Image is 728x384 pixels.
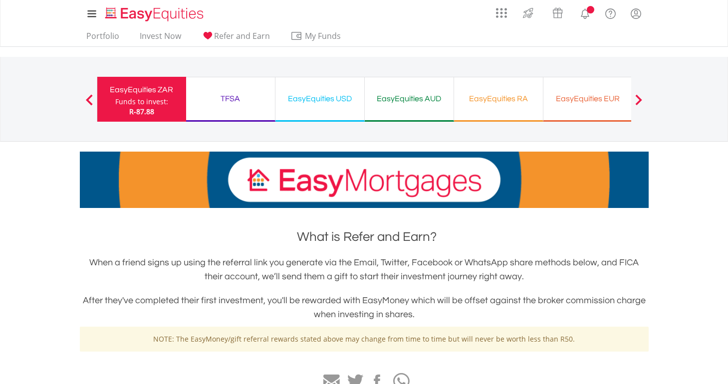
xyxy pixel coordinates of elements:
span: My Funds [290,29,356,42]
div: TFSA [192,92,269,106]
img: vouchers-v2.svg [549,5,566,21]
div: EasyEquities EUR [549,92,626,106]
div: EasyEquities AUD [371,92,448,106]
div: EasyEquities USD [281,92,358,106]
h3: After they've completed their first investment, you'll be rewarded with EasyMoney which will be o... [80,294,649,322]
span: R-87.88 [129,107,154,116]
span: Refer and Earn [214,30,270,41]
a: Refer and Earn [198,31,274,46]
img: EasyMortage Promotion Banner [80,152,649,208]
h3: When a friend signs up using the referral link you generate via the Email, Twitter, Facebook or W... [80,256,649,284]
a: FAQ's and Support [598,2,623,22]
img: thrive-v2.svg [520,5,536,21]
span: What is Refer and Earn? [297,230,437,243]
button: Next [629,99,649,109]
a: Notifications [572,2,598,22]
button: Previous [79,99,99,109]
a: AppsGrid [489,2,513,18]
div: EasyEquities RA [460,92,537,106]
img: grid-menu-icon.svg [496,7,507,18]
a: My Profile [623,2,649,24]
p: NOTE: The EasyMoney/gift referral rewards stated above may change from time to time but will neve... [87,334,641,344]
img: EasyEquities_Logo.png [103,6,208,22]
a: Portfolio [82,31,123,46]
a: Home page [101,2,208,22]
div: EasyEquities ZAR [103,83,180,97]
a: Invest Now [136,31,185,46]
a: Vouchers [543,2,572,21]
div: Funds to invest: [115,97,168,107]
